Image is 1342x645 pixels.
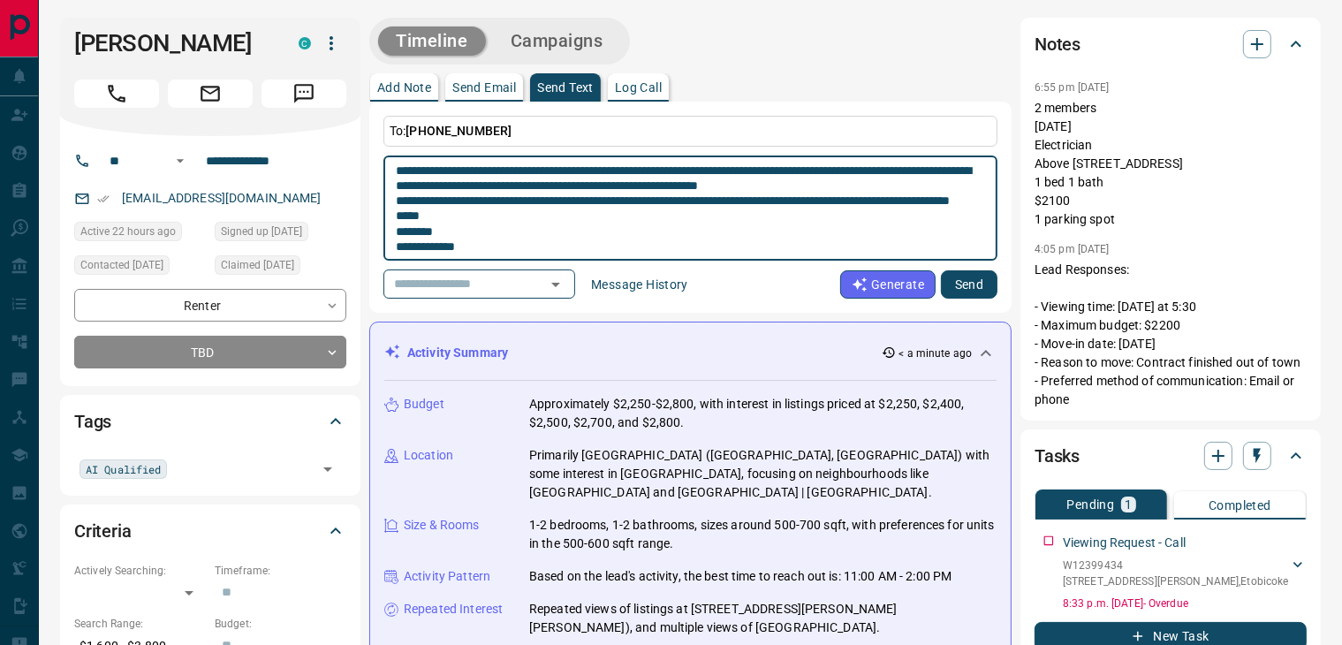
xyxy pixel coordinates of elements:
button: Send [941,270,997,299]
p: 2 members [DATE] Electrician Above [STREET_ADDRESS] 1 bed 1 bath $2100 1 parking spot [1035,99,1307,229]
p: < a minute ago [899,345,973,361]
p: Budget [404,395,444,414]
p: Repeated Interest [404,600,503,618]
p: Log Call [615,81,662,94]
p: 8:33 p.m. [DATE] - Overdue [1063,596,1307,611]
svg: Email Verified [97,193,110,205]
button: Campaigns [493,27,621,56]
span: Call [74,80,159,108]
h2: Tasks [1035,442,1080,470]
button: Open [543,272,568,297]
div: Renter [74,289,346,322]
div: Sun Sep 14 2025 [74,222,206,247]
span: Message [262,80,346,108]
div: W12399434[STREET_ADDRESS][PERSON_NAME],Etobicoke [1063,554,1307,593]
p: Search Range: [74,616,206,632]
p: Timeframe: [215,563,346,579]
p: Viewing Request - Call [1063,534,1186,552]
div: condos.ca [299,37,311,49]
div: Activity Summary< a minute ago [384,337,997,369]
p: Location [404,446,453,465]
p: Actively Searching: [74,563,206,579]
p: Completed [1209,499,1271,512]
p: 4:05 pm [DATE] [1035,243,1110,255]
div: Tags [74,400,346,443]
p: Repeated views of listings at [STREET_ADDRESS][PERSON_NAME][PERSON_NAME]), and multiple views of ... [529,600,997,637]
p: Send Email [452,81,516,94]
div: Criteria [74,510,346,552]
p: Lead Responses: - Viewing time: [DATE] at 5:30 - Maximum budget: $2200 - Move-in date: [DATE] - R... [1035,261,1307,409]
p: Approximately $2,250-$2,800, with interest in listings priced at $2,250, $2,400, $2,500, $2,700, ... [529,395,997,432]
h2: Notes [1035,30,1080,58]
p: 6:55 pm [DATE] [1035,81,1110,94]
button: Open [315,457,340,482]
p: Add Note [377,81,431,94]
div: Sat Sep 06 2025 [215,255,346,280]
span: AI Qualified [86,460,161,478]
h2: Tags [74,407,111,436]
p: 1-2 bedrooms, 1-2 bathrooms, sizes around 500-700 sqft, with preferences for units in the 500-600... [529,516,997,553]
p: To: [383,116,997,147]
div: Wed Sep 03 2025 [215,222,346,247]
span: Email [168,80,253,108]
div: TBD [74,336,346,368]
span: Contacted [DATE] [80,256,163,274]
span: Active 22 hours ago [80,223,176,240]
h2: Criteria [74,517,132,545]
button: Message History [580,270,699,299]
h1: [PERSON_NAME] [74,29,272,57]
p: Send Text [537,81,594,94]
span: [PHONE_NUMBER] [406,124,512,138]
p: Primarily [GEOGRAPHIC_DATA] ([GEOGRAPHIC_DATA], [GEOGRAPHIC_DATA]) with some interest in [GEOGRAP... [529,446,997,502]
p: [STREET_ADDRESS][PERSON_NAME] , Etobicoke [1063,573,1288,589]
p: 1 [1125,498,1132,511]
div: Notes [1035,23,1307,65]
button: Timeline [378,27,486,56]
div: Tasks [1035,435,1307,477]
p: Budget: [215,616,346,632]
p: Activity Summary [407,344,508,362]
a: [EMAIL_ADDRESS][DOMAIN_NAME] [122,191,322,205]
div: Fri Sep 12 2025 [74,255,206,280]
button: Open [170,150,191,171]
p: Activity Pattern [404,567,490,586]
p: Size & Rooms [404,516,480,535]
p: Pending [1066,498,1114,511]
button: Generate [840,270,936,299]
span: Signed up [DATE] [221,223,302,240]
p: W12399434 [1063,558,1288,573]
p: Based on the lead's activity, the best time to reach out is: 11:00 AM - 2:00 PM [529,567,952,586]
span: Claimed [DATE] [221,256,294,274]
